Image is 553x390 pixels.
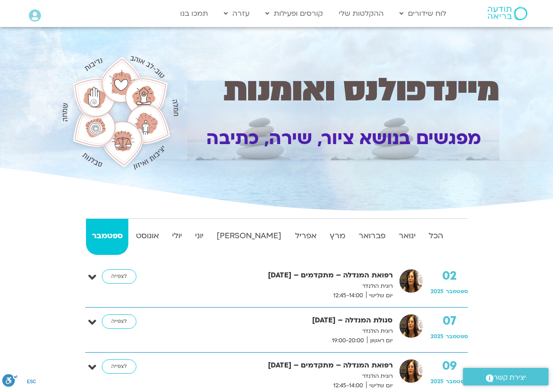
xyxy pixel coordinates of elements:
span: יצירת קשר [494,372,526,384]
strong: 09 [431,359,468,373]
a: יוני [190,219,209,255]
p: רונית הולנדר [156,372,393,381]
span: יום ראשון [367,336,393,345]
strong: יולי [166,229,187,243]
span: 2025 [431,333,444,340]
span: 19:00-20:00 [329,336,367,345]
strong: אפריל [289,229,322,243]
span: ספטמבר [446,378,468,385]
a: פברואר [353,219,391,255]
a: ספטמבר [86,219,128,255]
strong: רפואת המנדלה – מתקדמים – [DATE] [156,359,393,372]
a: הכל [423,219,449,255]
p: רונית הולנדר [156,327,393,336]
strong: סגולת המנדלה – [DATE] [156,314,393,327]
strong: 02 [431,269,468,283]
h1: מיינדפולנס ואומנות [187,75,499,105]
a: אוגוסט [130,219,164,255]
span: 12:45-14:00 [330,291,366,300]
span: 2025 [431,288,444,295]
strong: יוני [190,229,209,243]
a: יצירת קשר [463,368,548,385]
a: מרץ [324,219,351,255]
strong: [PERSON_NAME] [211,229,287,243]
a: יולי [166,219,187,255]
strong: ינואר [393,229,422,243]
strong: אוגוסט [130,229,164,243]
a: לצפייה [102,269,136,284]
a: קורסים ופעילות [261,5,327,22]
span: ספטמבר [446,288,468,295]
a: תמכו בנו [176,5,213,22]
a: לצפייה [102,359,136,374]
span: ספטמבר [446,333,468,340]
a: [PERSON_NAME] [211,219,287,255]
strong: מרץ [324,229,351,243]
a: עזרה [219,5,254,22]
a: ההקלטות שלי [334,5,388,22]
p: רונית הולנדר [156,281,393,291]
span: 2025 [431,378,444,385]
strong: רפואת המנדלה – מתקדמים – [DATE] [156,269,393,281]
strong: ספטמבר [86,229,128,243]
img: תודעה בריאה [488,7,527,20]
a: ינואר [393,219,422,255]
a: לצפייה [102,314,136,329]
a: אפריל [289,219,322,255]
a: לוח שידורים [395,5,451,22]
strong: 07 [431,314,468,328]
strong: פברואר [353,229,391,243]
strong: הכל [423,229,449,243]
p: מפגשים בנושא ציור, שירה, כתיבה [187,123,499,154]
span: יום שלישי [366,291,393,300]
